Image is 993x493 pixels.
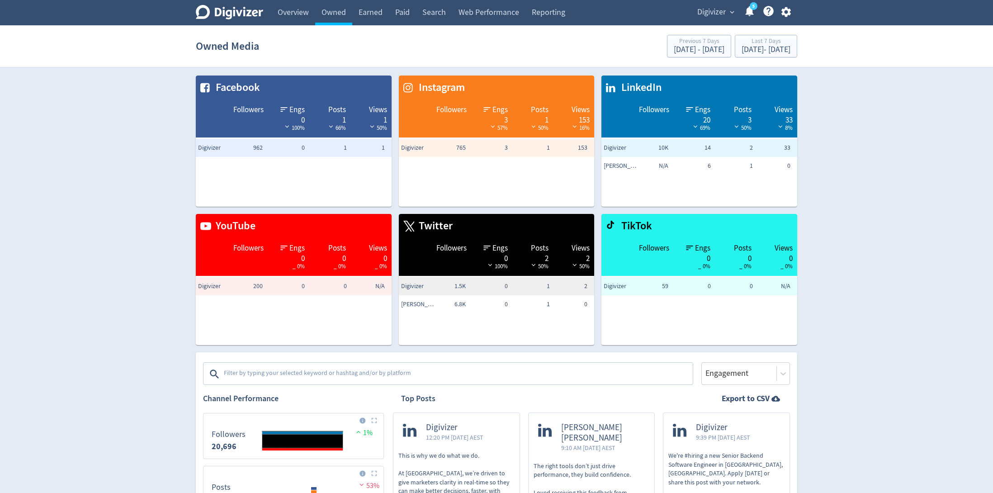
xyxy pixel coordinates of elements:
[517,115,549,122] div: 1
[719,253,752,261] div: 0
[196,32,259,61] h1: Owned Media
[529,123,538,130] img: negative-performance-white.svg
[212,482,231,493] dt: Posts
[198,143,234,152] span: Digivizer
[283,124,305,132] span: 100%
[776,123,785,130] img: negative-performance-white.svg
[436,104,467,115] span: Followers
[529,262,549,270] span: 50%
[196,76,392,207] table: customized table
[492,104,508,115] span: Engs
[488,123,497,130] img: negative-performance-white.svg
[510,277,552,295] td: 1
[307,277,349,295] td: 0
[426,139,468,157] td: 765
[492,243,508,254] span: Engs
[328,243,346,254] span: Posts
[349,139,391,157] td: 1
[671,277,713,295] td: 0
[529,124,549,132] span: 50%
[368,124,387,132] span: 50%
[735,35,797,57] button: Last 7 Days[DATE]- [DATE]
[468,139,510,157] td: 3
[719,115,752,122] div: 3
[334,262,346,270] span: _ 0%
[207,417,380,455] svg: Followers 20,696
[326,124,346,132] span: 66%
[368,123,377,130] img: negative-performance-white.svg
[572,104,590,115] span: Views
[695,243,710,254] span: Engs
[486,261,495,268] img: negative-performance-white.svg
[273,253,305,261] div: 0
[265,277,307,295] td: 0
[678,253,710,261] div: 0
[371,470,377,476] img: Placeholder
[775,243,793,254] span: Views
[289,104,305,115] span: Engs
[355,115,387,122] div: 1
[486,262,508,270] span: 100%
[750,2,757,10] a: 5
[414,218,453,234] span: Twitter
[401,393,435,404] h2: Top Posts
[354,428,373,437] span: 1%
[572,243,590,254] span: Views
[752,3,755,9] text: 5
[722,393,770,404] strong: Export to CSV
[211,80,260,95] span: Facebook
[601,76,797,207] table: customized table
[314,115,346,122] div: 1
[212,429,246,440] dt: Followers
[639,243,669,254] span: Followers
[426,277,468,295] td: 1.5K
[265,139,307,157] td: 0
[604,143,640,152] span: Digivizer
[357,481,379,490] span: 53%
[399,76,595,207] table: customized table
[713,157,755,175] td: 1
[617,218,652,234] span: TikTok
[742,38,790,46] div: Last 7 Days
[698,262,710,270] span: _ 0%
[233,104,264,115] span: Followers
[695,104,710,115] span: Engs
[742,46,790,54] div: [DATE] - [DATE]
[671,139,713,157] td: 14
[510,295,552,313] td: 1
[617,80,662,95] span: LinkedIn
[776,124,793,132] span: 8%
[694,5,737,19] button: Digivizer
[674,38,724,46] div: Previous 7 Days
[761,115,793,122] div: 33
[273,115,305,122] div: 0
[233,243,264,254] span: Followers
[531,104,549,115] span: Posts
[668,451,785,487] p: We're #hiring a new Senior Backend Software Engineer in [GEOGRAPHIC_DATA], [GEOGRAPHIC_DATA]. App...
[375,262,387,270] span: _ 0%
[558,253,590,261] div: 2
[401,300,437,309] span: Emma Lo Russo
[476,253,508,261] div: 0
[732,124,752,132] span: 50%
[697,5,726,19] span: Digivizer
[755,139,797,157] td: 33
[426,422,483,433] span: Digivizer
[399,214,595,345] table: customized table
[780,262,793,270] span: _ 0%
[604,282,640,291] span: Digivizer
[369,104,387,115] span: Views
[283,123,292,130] img: negative-performance-white.svg
[570,261,579,268] img: negative-performance-white.svg
[570,124,590,132] span: 16%
[426,295,468,313] td: 6.8K
[570,262,590,270] span: 50%
[601,214,797,345] table: customized table
[369,243,387,254] span: Views
[734,104,752,115] span: Posts
[552,139,594,157] td: 153
[629,157,671,175] td: N/A
[196,214,392,345] table: customized table
[561,443,645,452] span: 9:10 AM [DATE] AEST
[468,295,510,313] td: 0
